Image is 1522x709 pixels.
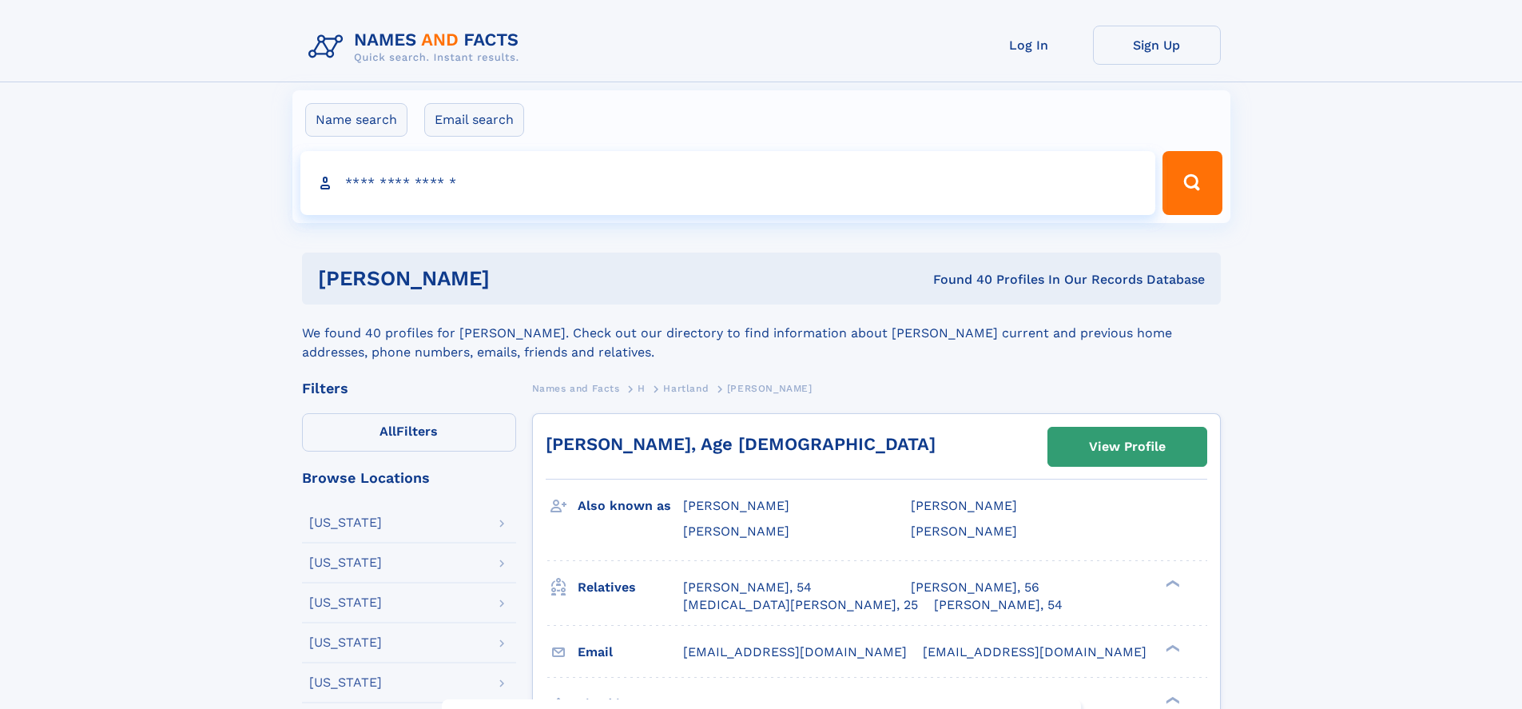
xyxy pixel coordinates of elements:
[302,305,1221,362] div: We found 40 profiles for [PERSON_NAME]. Check out our directory to find information about [PERSON...
[546,434,936,454] a: [PERSON_NAME], Age [DEMOGRAPHIC_DATA]
[1089,428,1166,465] div: View Profile
[578,574,683,601] h3: Relatives
[965,26,1093,65] a: Log In
[302,413,516,452] label: Filters
[309,676,382,689] div: [US_STATE]
[1162,643,1181,653] div: ❯
[424,103,524,137] label: Email search
[309,516,382,529] div: [US_STATE]
[578,639,683,666] h3: Email
[578,492,683,520] h3: Also known as
[380,424,396,439] span: All
[1048,428,1206,466] a: View Profile
[309,596,382,609] div: [US_STATE]
[1162,578,1181,588] div: ❯
[532,378,620,398] a: Names and Facts
[309,636,382,649] div: [US_STATE]
[302,471,516,485] div: Browse Locations
[302,26,532,69] img: Logo Names and Facts
[300,151,1156,215] input: search input
[711,271,1205,289] div: Found 40 Profiles In Our Records Database
[911,579,1039,596] a: [PERSON_NAME], 56
[638,383,646,394] span: H
[683,524,789,539] span: [PERSON_NAME]
[1162,695,1181,705] div: ❯
[1093,26,1221,65] a: Sign Up
[683,596,918,614] a: [MEDICAL_DATA][PERSON_NAME], 25
[683,579,812,596] a: [PERSON_NAME], 54
[911,524,1017,539] span: [PERSON_NAME]
[638,378,646,398] a: H
[727,383,813,394] span: [PERSON_NAME]
[663,383,709,394] span: Hartland
[683,498,789,513] span: [PERSON_NAME]
[683,644,907,659] span: [EMAIL_ADDRESS][DOMAIN_NAME]
[305,103,407,137] label: Name search
[1162,151,1222,215] button: Search Button
[663,378,709,398] a: Hartland
[923,644,1146,659] span: [EMAIL_ADDRESS][DOMAIN_NAME]
[318,269,712,289] h1: [PERSON_NAME]
[309,556,382,569] div: [US_STATE]
[934,596,1063,614] a: [PERSON_NAME], 54
[302,381,516,396] div: Filters
[911,498,1017,513] span: [PERSON_NAME]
